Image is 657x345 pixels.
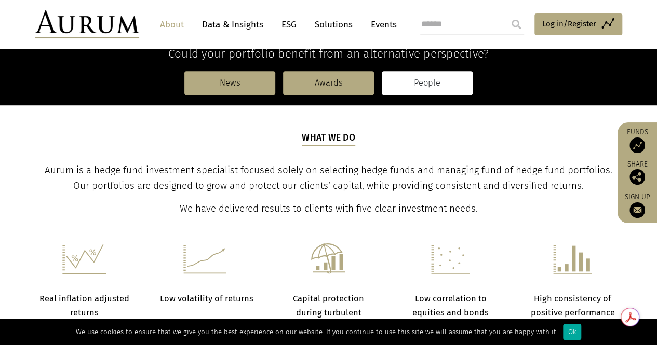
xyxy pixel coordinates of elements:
span: Aurum is a hedge fund investment specialist focused solely on selecting hedge funds and managing ... [45,164,612,191]
a: About [155,15,189,34]
h5: What we do [302,131,355,146]
a: People [382,71,473,95]
a: News [184,71,275,95]
a: Funds [623,128,652,153]
a: Solutions [310,15,358,34]
div: Ok [563,324,581,340]
strong: High consistency of positive performance [531,294,615,317]
span: Log in/Register [542,18,596,30]
a: Data & Insights [197,15,269,34]
img: Access Funds [629,137,645,153]
span: We have delivered results to clients with five clear investment needs. [180,203,478,214]
strong: Capital protection during turbulent markets [293,294,364,331]
a: Sign up [623,192,652,218]
img: Aurum [35,10,139,38]
a: Log in/Register [534,13,622,35]
a: Awards [283,71,374,95]
a: ESG [276,15,302,34]
strong: Real inflation adjusted returns [39,294,129,317]
img: Share this post [629,169,645,185]
strong: Low volatility of returns [159,294,253,303]
input: Submit [506,14,527,35]
img: Sign up to our newsletter [629,202,645,218]
div: Share [623,161,652,185]
h4: Could your portfolio benefit from an alternative perspective? [35,47,622,61]
a: Events [366,15,397,34]
strong: Low correlation to equities and bonds [412,294,489,317]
